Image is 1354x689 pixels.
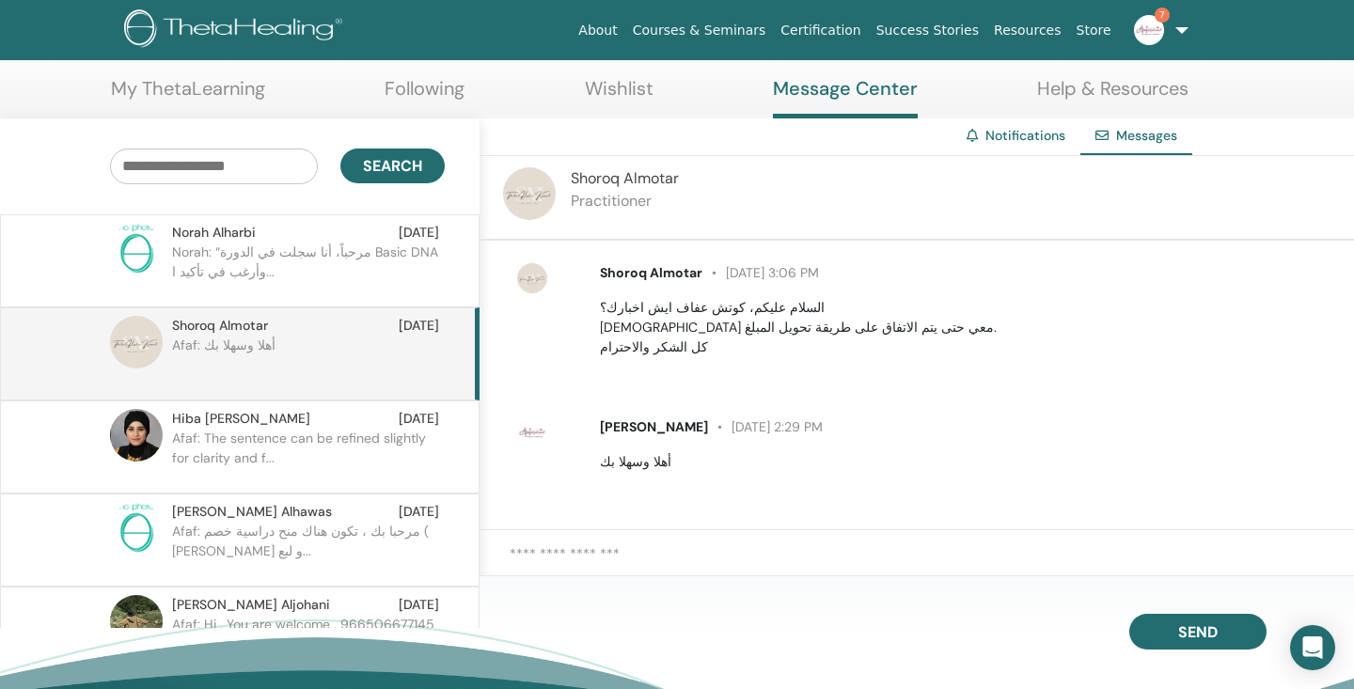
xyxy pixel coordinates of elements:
[172,223,256,243] span: Norah Alharbi
[585,77,653,114] a: Wishlist
[985,127,1065,144] a: Notifications
[385,77,464,114] a: Following
[773,13,868,48] a: Certification
[110,409,163,462] img: default.jpg
[600,452,1332,472] p: أهلا وسهلا بك
[1116,127,1177,144] span: Messages
[1129,614,1267,650] button: Send
[1069,13,1119,48] a: Store
[111,77,265,114] a: My ThetaLearning
[172,595,330,615] span: [PERSON_NAME] Aljohani
[172,336,445,392] p: Afaf: أهلا وسهلا بك
[172,409,310,429] span: Hiba [PERSON_NAME]
[399,409,439,429] span: [DATE]
[172,243,445,299] p: Norah: “مرحباً، أنا سجلت في الدورة Basic DNA وأرغب في تأكيد ا...
[399,316,439,336] span: [DATE]
[571,168,679,188] span: Shoroq Almotar
[110,502,163,555] img: no-photo.png
[1037,77,1189,114] a: Help & Resources
[702,264,819,281] span: [DATE] 3:06 PM
[1290,625,1335,670] div: Open Intercom Messenger
[110,223,163,275] img: no-photo.png
[172,522,445,578] p: Afaf: مرحبا بك ، تكون هناك منح دراسية خصم ( [PERSON_NAME] و لبع...
[869,13,986,48] a: Success Stories
[363,156,422,176] span: Search
[503,167,556,220] img: default.jpg
[600,298,1332,357] p: السلام عليكم، كوتش عفاف ايش اخبارك؟ [DEMOGRAPHIC_DATA] معي حتى يتم الاتفاق على طريقة تحويل المبلغ...
[399,223,439,243] span: [DATE]
[571,13,624,48] a: About
[172,615,445,671] p: Afaf: Hi , You are welcome , 966506677145
[1178,622,1218,642] span: Send
[172,429,445,485] p: Afaf: The sentence can be refined slightly for clarity and f...
[600,264,702,281] span: Shoroq Almotar
[172,502,332,522] span: [PERSON_NAME] Alhawas
[571,190,679,212] p: Practitioner
[517,417,547,447] img: default.jpg
[708,418,823,435] span: [DATE] 2:29 PM
[773,77,918,118] a: Message Center
[124,9,349,52] img: logo.png
[986,13,1069,48] a: Resources
[1134,15,1164,45] img: default.jpg
[399,595,439,615] span: [DATE]
[110,595,163,648] img: default.jpg
[1155,8,1170,23] span: 7
[517,263,547,293] img: default.jpg
[172,316,268,336] span: Shoroq Almotar
[600,418,708,435] span: [PERSON_NAME]
[340,149,445,183] button: Search
[625,13,774,48] a: Courses & Seminars
[399,502,439,522] span: [DATE]
[110,316,163,368] img: default.jpg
